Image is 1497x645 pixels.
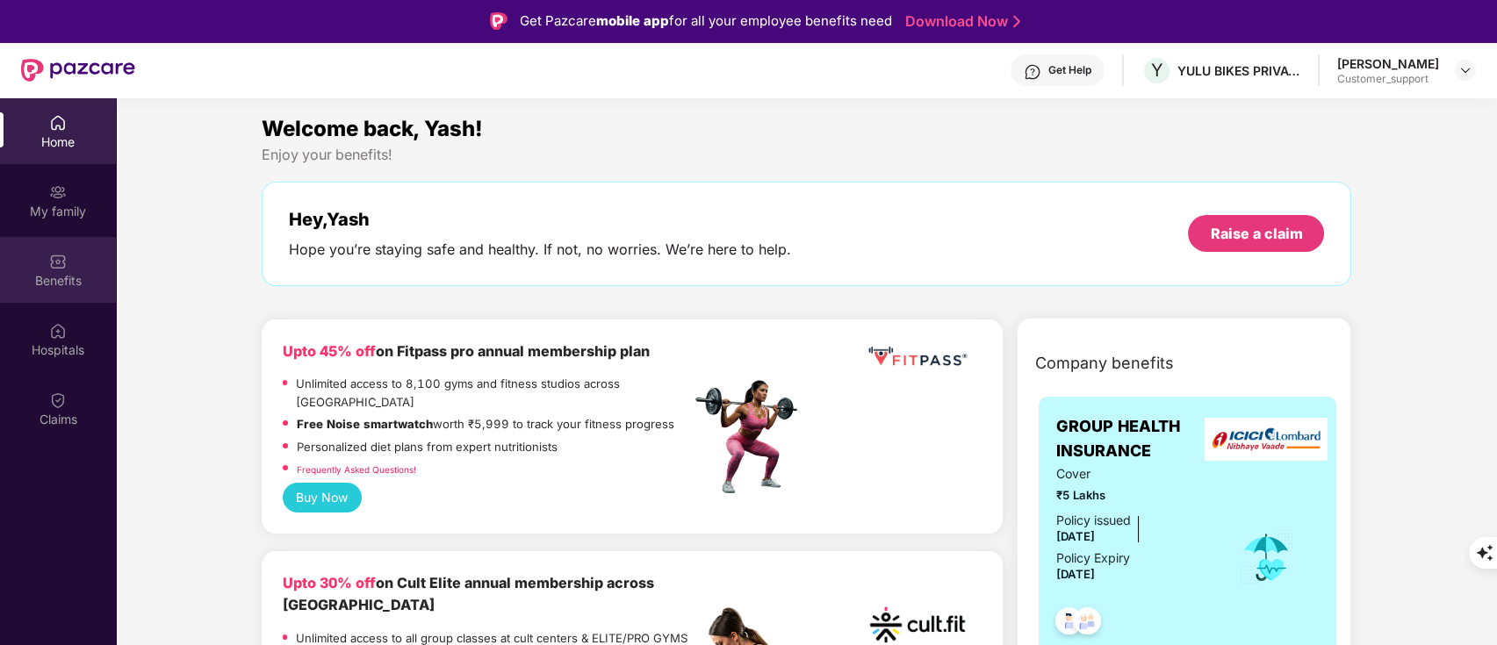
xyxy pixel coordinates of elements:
[1056,567,1095,581] span: [DATE]
[289,240,791,259] div: Hope you’re staying safe and healthy. If not, no worries. We’re here to help.
[21,59,135,82] img: New Pazcare Logo
[1238,528,1295,586] img: icon
[1056,486,1213,505] span: ₹5 Lakhs
[1337,72,1439,86] div: Customer_support
[49,253,67,270] img: svg+xml;base64,PHN2ZyBpZD0iQmVuZWZpdHMiIHhtbG5zPSJodHRwOi8vd3d3LnczLm9yZy8yMDAwL3N2ZyIgd2lkdGg9Ij...
[297,464,416,475] a: Frequently Asked Questions!
[283,483,363,512] button: Buy Now
[1205,418,1328,461] img: insurerLogo
[490,12,507,30] img: Logo
[865,340,970,373] img: fppp.png
[1047,602,1090,645] img: svg+xml;base64,PHN2ZyB4bWxucz0iaHR0cDovL3d3dy53My5vcmcvMjAwMC9zdmciIHdpZHRoPSI0OC45NDMiIGhlaWdodD...
[1151,60,1163,81] span: Y
[1066,602,1109,645] img: svg+xml;base64,PHN2ZyB4bWxucz0iaHR0cDovL3d3dy53My5vcmcvMjAwMC9zdmciIHdpZHRoPSI0OC45NDMiIGhlaWdodD...
[49,114,67,132] img: svg+xml;base64,PHN2ZyBpZD0iSG9tZSIgeG1sbnM9Imh0dHA6Ly93d3cudzMub3JnLzIwMDAvc3ZnIiB3aWR0aD0iMjAiIG...
[905,12,1015,31] a: Download Now
[262,146,1352,164] div: Enjoy your benefits!
[1458,63,1472,77] img: svg+xml;base64,PHN2ZyBpZD0iRHJvcGRvd24tMzJ4MzIiIHhtbG5zPSJodHRwOi8vd3d3LnczLm9yZy8yMDAwL3N2ZyIgd2...
[296,375,690,411] p: Unlimited access to 8,100 gyms and fitness studios across [GEOGRAPHIC_DATA]
[1024,63,1041,81] img: svg+xml;base64,PHN2ZyBpZD0iSGVscC0zMngzMiIgeG1sbnM9Imh0dHA6Ly93d3cudzMub3JnLzIwMDAvc3ZnIiB3aWR0aD...
[1056,414,1213,464] span: GROUP HEALTH INSURANCE
[1056,464,1213,484] span: Cover
[297,415,674,434] p: worth ₹5,999 to track your fitness progress
[1056,511,1131,530] div: Policy issued
[49,183,67,201] img: svg+xml;base64,PHN2ZyB3aWR0aD0iMjAiIGhlaWdodD0iMjAiIHZpZXdCb3g9IjAgMCAyMCAyMCIgZmlsbD0ibm9uZSIgeG...
[49,391,67,409] img: svg+xml;base64,PHN2ZyBpZD0iQ2xhaW0iIHhtbG5zPSJodHRwOi8vd3d3LnczLm9yZy8yMDAwL3N2ZyIgd2lkdGg9IjIwIi...
[283,574,376,591] b: Upto 30% off
[283,342,376,360] b: Upto 45% off
[520,11,892,32] div: Get Pazcare for all your employee benefits need
[297,417,433,431] strong: Free Noise smartwatch
[262,116,483,141] span: Welcome back, Yash!
[1177,62,1300,79] div: YULU BIKES PRIVATE LIMITED
[49,322,67,340] img: svg+xml;base64,PHN2ZyBpZD0iSG9zcGl0YWxzIiB4bWxucz0iaHR0cDovL3d3dy53My5vcmcvMjAwMC9zdmciIHdpZHRoPS...
[690,376,813,498] img: fpp.png
[289,209,791,230] div: Hey, Yash
[1035,351,1174,376] span: Company benefits
[283,574,654,613] b: on Cult Elite annual membership across [GEOGRAPHIC_DATA]
[1337,55,1439,72] div: [PERSON_NAME]
[1056,529,1095,543] span: [DATE]
[1210,224,1302,243] div: Raise a claim
[1013,12,1020,31] img: Stroke
[596,12,669,29] strong: mobile app
[283,342,650,360] b: on Fitpass pro annual membership plan
[297,438,558,456] p: Personalized diet plans from expert nutritionists
[1048,63,1091,77] div: Get Help
[1056,548,1130,568] div: Policy Expiry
